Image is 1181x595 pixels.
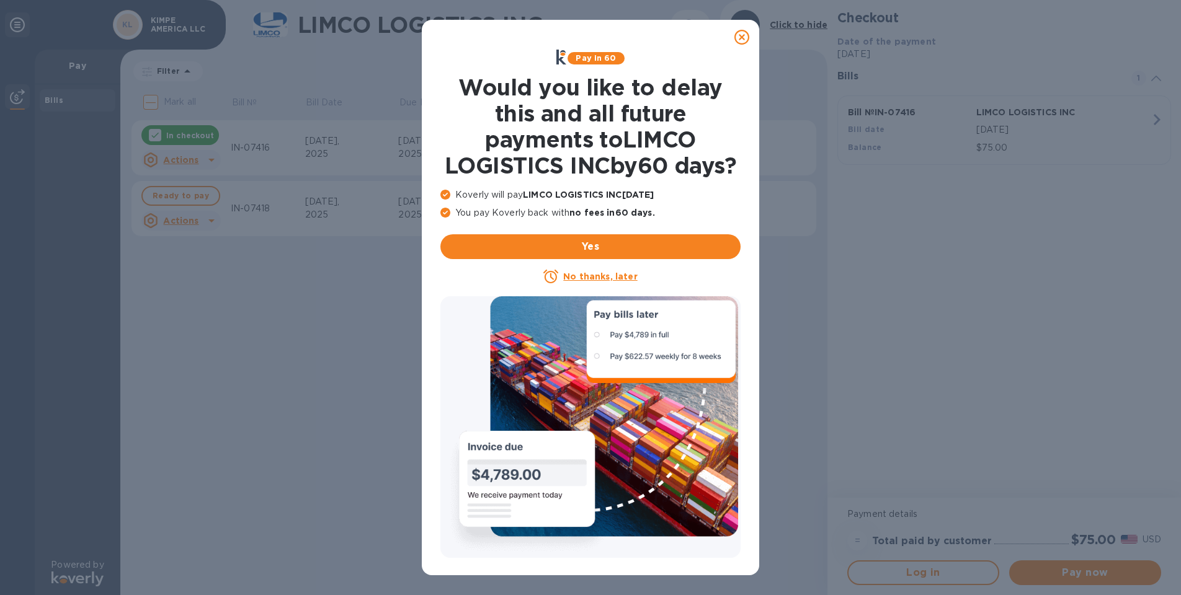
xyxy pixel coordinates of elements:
p: Koverly will pay [440,188,741,201]
button: Yes [440,234,741,259]
b: LIMCO LOGISTICS INC [DATE] [523,190,654,200]
p: You pay Koverly back with [440,206,741,219]
span: Yes [450,239,731,254]
b: no fees in 60 days . [569,208,654,218]
u: No thanks, later [563,271,637,281]
b: Pay in 60 [576,53,616,63]
h1: Would you like to delay this and all future payments to LIMCO LOGISTICS INC by 60 days ? [440,74,741,178]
